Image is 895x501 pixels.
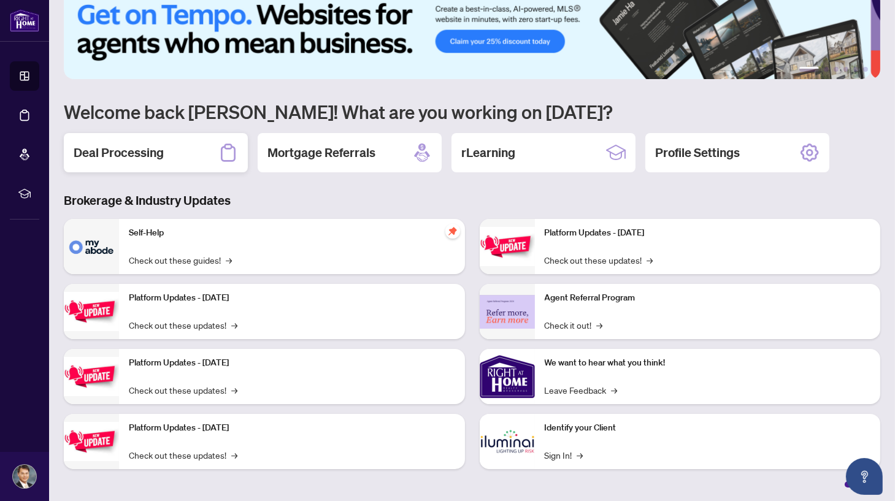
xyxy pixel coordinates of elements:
[834,67,839,72] button: 3
[129,356,455,370] p: Platform Updates - [DATE]
[129,318,237,332] a: Check out these updates!→
[64,100,880,123] h1: Welcome back [PERSON_NAME]! What are you working on [DATE]?
[647,253,653,267] span: →
[545,448,583,462] a: Sign In!→
[129,253,232,267] a: Check out these guides!→
[480,227,535,266] img: Platform Updates - June 23, 2025
[129,291,455,305] p: Platform Updates - [DATE]
[846,458,883,495] button: Open asap
[655,144,740,161] h2: Profile Settings
[129,226,455,240] p: Self-Help
[231,448,237,462] span: →
[461,144,515,161] h2: rLearning
[545,318,603,332] a: Check it out!→
[545,356,871,370] p: We want to hear what you think!
[480,414,535,469] img: Identify your Client
[226,253,232,267] span: →
[267,144,375,161] h2: Mortgage Referrals
[843,67,848,72] button: 4
[445,224,460,239] span: pushpin
[64,357,119,396] img: Platform Updates - July 21, 2025
[799,67,819,72] button: 1
[129,383,237,397] a: Check out these updates!→
[853,67,858,72] button: 5
[545,253,653,267] a: Check out these updates!→
[612,383,618,397] span: →
[231,383,237,397] span: →
[545,421,871,435] p: Identify your Client
[74,144,164,161] h2: Deal Processing
[545,383,618,397] a: Leave Feedback→
[545,226,871,240] p: Platform Updates - [DATE]
[129,448,237,462] a: Check out these updates!→
[64,219,119,274] img: Self-Help
[863,67,868,72] button: 6
[64,192,880,209] h3: Brokerage & Industry Updates
[480,295,535,329] img: Agent Referral Program
[824,67,829,72] button: 2
[129,421,455,435] p: Platform Updates - [DATE]
[10,9,39,32] img: logo
[545,291,871,305] p: Agent Referral Program
[231,318,237,332] span: →
[597,318,603,332] span: →
[64,292,119,331] img: Platform Updates - September 16, 2025
[64,422,119,461] img: Platform Updates - July 8, 2025
[13,465,36,488] img: Profile Icon
[577,448,583,462] span: →
[480,349,535,404] img: We want to hear what you think!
